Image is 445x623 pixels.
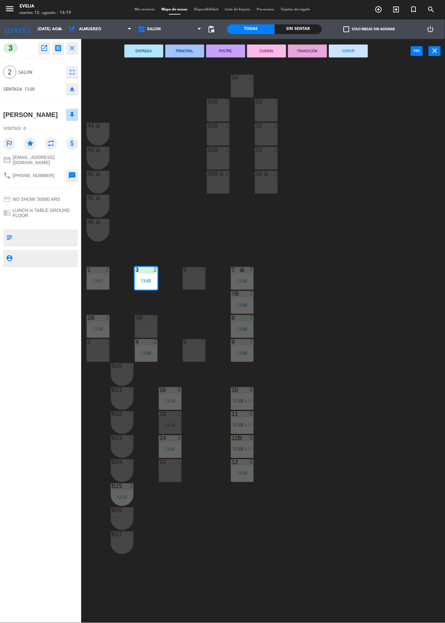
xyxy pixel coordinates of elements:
[111,495,133,500] div: 13:32
[184,339,184,345] div: 6
[159,8,191,11] span: Mapa de mesas
[254,8,278,11] span: Pre-acceso
[184,267,184,273] div: 5
[111,387,112,393] div: B21
[250,460,254,465] div: 8
[3,155,78,165] a: mail_outline[EMAIL_ADDRESS][DOMAIN_NAME]
[392,6,400,13] i: exit_to_app
[243,398,253,404] span: 14:30
[154,339,158,345] div: 2
[247,45,286,58] button: CUENTA
[52,42,64,54] button: receipt
[38,42,50,54] button: open_in_new
[68,44,76,52] i: close
[222,8,254,11] span: Lista de Espera
[45,137,57,149] i: repeat
[6,255,13,262] i: person_pin
[106,123,109,129] div: 1
[288,45,327,58] button: TRANSICIÓN
[410,6,418,13] i: turned_in_not
[6,234,13,241] i: subject
[95,171,101,176] i: lock
[154,315,158,321] div: 2
[278,8,314,11] span: Tarjetas de regalo
[13,173,54,178] span: [PHONE_NUMBER]
[202,339,206,345] div: 2
[135,339,136,345] div: 4
[3,172,11,179] i: phone
[95,195,101,201] i: lock
[130,435,133,441] div: 1
[106,339,109,345] div: 2
[87,219,88,225] div: 40
[5,4,15,14] i: menu
[250,315,254,321] div: 7
[329,45,368,58] button: SERVIR
[87,315,88,321] div: 2B
[243,447,253,452] span: 14:30
[274,171,278,177] div: 2
[232,422,242,428] span: 12:30
[87,279,109,283] div: 13:51
[19,10,71,16] div: martes 12. agosto - 14:19
[135,267,136,273] div: 3
[159,447,182,452] div: 13:51
[24,137,36,149] i: star
[66,83,78,95] button: eject
[130,387,133,393] div: 1
[165,45,204,58] button: PRINCIPAL
[79,27,101,32] span: Almuerzo
[3,209,11,217] i: chrome_reader_mode
[427,6,435,13] i: search
[106,147,109,153] div: 1
[231,471,254,476] div: 12:30
[178,435,182,441] div: 4
[231,303,254,307] div: 13:00
[427,25,435,33] i: power_settings_new
[219,171,225,176] i: lock
[18,69,63,76] span: SALON
[19,3,71,10] div: Evelia
[159,423,182,428] div: 14:30
[159,411,160,417] div: 15
[87,195,88,201] div: 41
[13,208,78,218] span: LUNCH in TABLE GROUND FLOOR
[226,99,230,105] div: 2
[3,86,22,92] span: SENTADA
[87,267,88,273] div: 1
[130,484,133,489] div: 1
[250,387,254,393] div: 8
[111,460,112,465] div: B24
[206,45,245,58] button: POSTRE
[3,195,11,203] i: credit_card
[3,66,16,79] span: 2
[250,435,254,441] div: 8
[13,155,78,165] span: [EMAIL_ADDRESS][DOMAIN_NAME]
[375,6,383,13] i: add_circle_outline
[95,123,101,128] i: lock
[243,422,253,428] span: 14:30
[274,99,278,105] div: 2
[87,327,109,331] div: 13:30
[3,123,78,134] div: Visitas: 0
[275,24,322,34] div: Sin sentar
[111,484,112,489] div: B25
[106,195,109,201] div: 1
[232,447,242,452] span: 12:30
[242,422,243,428] span: |
[87,123,88,129] div: 44
[250,411,254,417] div: 8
